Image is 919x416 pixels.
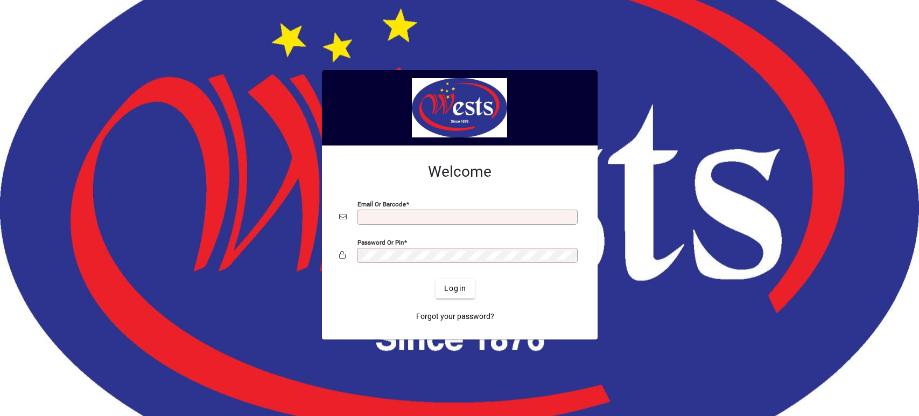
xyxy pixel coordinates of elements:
[416,311,494,322] span: Forgot your password?
[436,279,475,299] button: Login
[412,307,499,327] a: Forgot your password?
[339,163,580,181] h2: Welcome
[357,238,404,246] mat-label: Password or Pin
[357,200,406,207] mat-label: Email or Barcode
[444,283,466,294] span: Login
